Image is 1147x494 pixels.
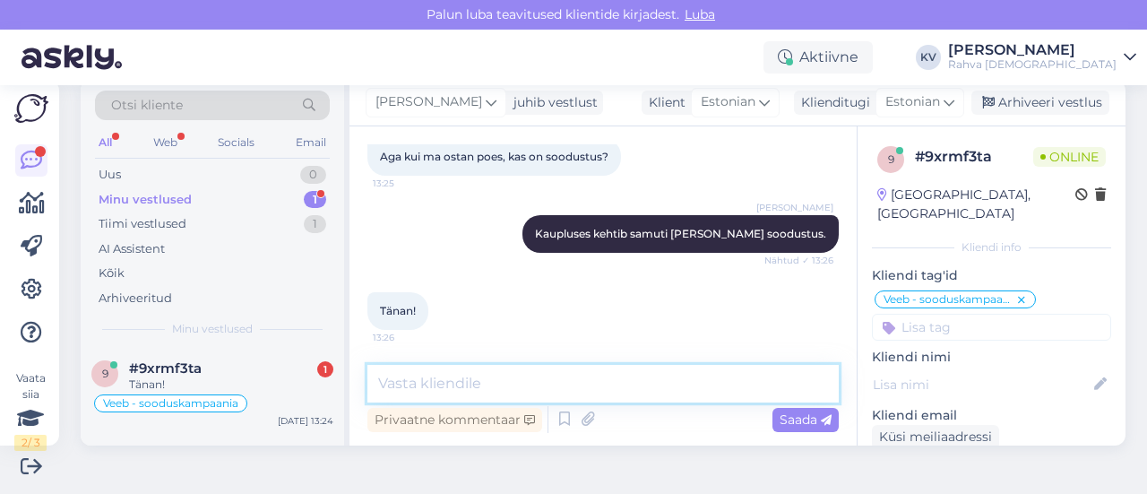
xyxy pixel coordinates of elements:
div: Küsi meiliaadressi [872,425,999,449]
div: Web [150,131,181,154]
p: Kliendi email [872,406,1111,425]
p: Kliendi tag'id [872,266,1111,285]
a: [PERSON_NAME]Rahva [DEMOGRAPHIC_DATA] [948,43,1136,72]
div: KV [916,45,941,70]
span: Minu vestlused [172,321,253,337]
div: 2 / 3 [14,435,47,451]
span: 9 [888,152,894,166]
div: Socials [214,131,258,154]
div: Tiimi vestlused [99,215,186,233]
span: [PERSON_NAME] [756,201,833,214]
div: Privaatne kommentaar [367,408,542,432]
div: Arhiveeritud [99,290,172,308]
input: Lisa nimi [873,375,1091,394]
div: AI Assistent [99,240,165,258]
span: Aga kui ma ostan poes, kas on soodustus? [380,150,608,163]
span: Tänan! [380,304,416,317]
div: Rahva [DEMOGRAPHIC_DATA] [948,57,1117,72]
span: Nähtud ✓ 13:26 [764,254,833,267]
div: # 9xrmf3ta [915,146,1033,168]
span: Estonian [701,92,755,112]
span: [PERSON_NAME] [375,92,482,112]
div: Vaata siia [14,370,47,451]
span: 9 [102,367,108,380]
div: Uus [99,166,121,184]
div: Tänan! [129,377,333,393]
input: Lisa tag [872,314,1111,341]
div: Kõik [99,264,125,282]
div: [GEOGRAPHIC_DATA], [GEOGRAPHIC_DATA] [877,186,1075,223]
div: Kliendi info [872,239,1111,256]
span: 13:26 [373,331,440,344]
div: juhib vestlust [506,93,598,112]
div: Klienditugi [794,93,870,112]
div: Minu vestlused [99,191,192,209]
span: Veeb - sooduskampaania [884,294,1015,305]
span: Otsi kliente [111,96,183,115]
span: Kaupluses kehtib samuti [PERSON_NAME] soodustus. [535,227,826,240]
span: #9xrmf3ta [129,360,202,377]
div: Arhiveeri vestlus [971,91,1109,115]
div: 0 [300,166,326,184]
img: Askly Logo [14,94,48,123]
span: Veeb - sooduskampaania [103,398,238,409]
span: Online [1033,147,1106,167]
div: Klient [642,93,686,112]
div: 1 [304,215,326,233]
div: 1 [304,191,326,209]
span: Saada [780,412,832,428]
p: Kliendi nimi [872,348,1111,367]
div: 1 [317,361,333,377]
span: Luba [679,6,720,22]
span: Estonian [885,92,940,112]
div: [PERSON_NAME] [948,43,1117,57]
div: All [95,131,116,154]
span: 13:25 [373,177,440,190]
div: Aktiivne [763,41,873,74]
div: Email [292,131,330,154]
div: [DATE] 13:24 [278,414,333,428]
